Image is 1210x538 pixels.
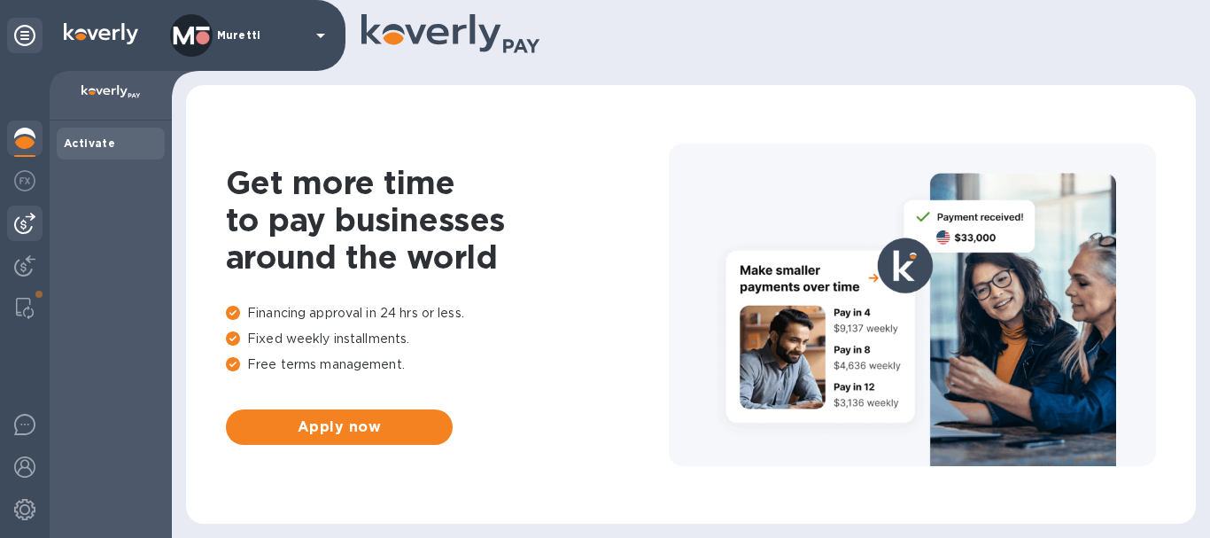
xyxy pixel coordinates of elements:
[64,23,138,44] img: Logo
[217,29,306,42] p: Muretti
[226,409,453,445] button: Apply now
[64,136,115,150] b: Activate
[14,170,35,191] img: Foreign exchange
[226,304,669,323] p: Financing approval in 24 hrs or less.
[226,330,669,348] p: Fixed weekly installments.
[226,355,669,374] p: Free terms management.
[7,18,43,53] div: Unpin categories
[226,164,669,276] h1: Get more time to pay businesses around the world
[240,417,438,438] span: Apply now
